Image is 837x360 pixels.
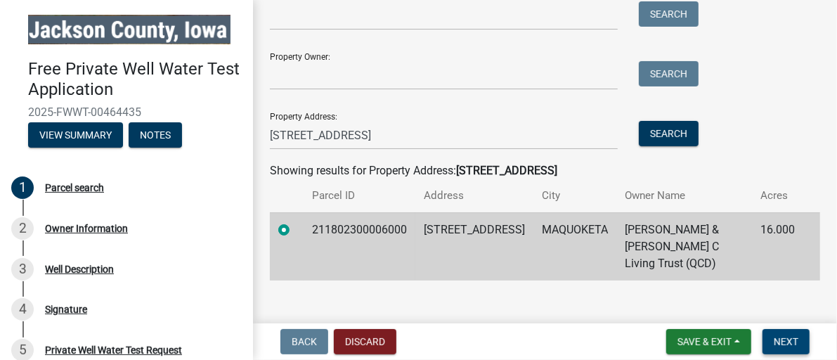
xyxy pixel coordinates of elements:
span: Save & Exit [677,336,732,347]
div: Parcel search [45,183,104,193]
span: 2025-FWWT-00464435 [28,105,225,119]
div: Showing results for Property Address: [270,162,820,179]
th: Acres [752,179,803,212]
img: Jackson County, Iowa [28,15,231,44]
strong: [STREET_ADDRESS] [456,164,557,177]
button: Back [280,329,328,354]
span: Back [292,336,317,347]
button: View Summary [28,122,123,148]
button: Notes [129,122,182,148]
button: Discard [334,329,396,354]
wm-modal-confirm: Summary [28,130,123,141]
span: Next [774,336,798,347]
button: Search [639,61,699,86]
th: Parcel ID [304,179,415,212]
td: [PERSON_NAME] & [PERSON_NAME] C Living Trust (QCD) [616,212,752,281]
td: [STREET_ADDRESS] [415,212,533,281]
wm-modal-confirm: Notes [129,130,182,141]
div: Private Well Water Test Request [45,345,182,355]
th: City [533,179,616,212]
td: MAQUOKETA [533,212,616,281]
div: 3 [11,258,34,281]
div: 1 [11,176,34,199]
button: Search [639,121,699,146]
th: Owner Name [616,179,752,212]
button: Search [639,1,699,27]
td: 211802300006000 [304,212,415,281]
h4: Free Private Well Water Test Application [28,59,242,100]
td: 16.000 [752,212,803,281]
div: 4 [11,298,34,321]
div: 2 [11,217,34,240]
th: Address [415,179,533,212]
div: Well Description [45,264,114,274]
button: Save & Exit [666,329,751,354]
div: Owner Information [45,224,128,233]
button: Next [763,329,810,354]
div: Signature [45,304,87,314]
